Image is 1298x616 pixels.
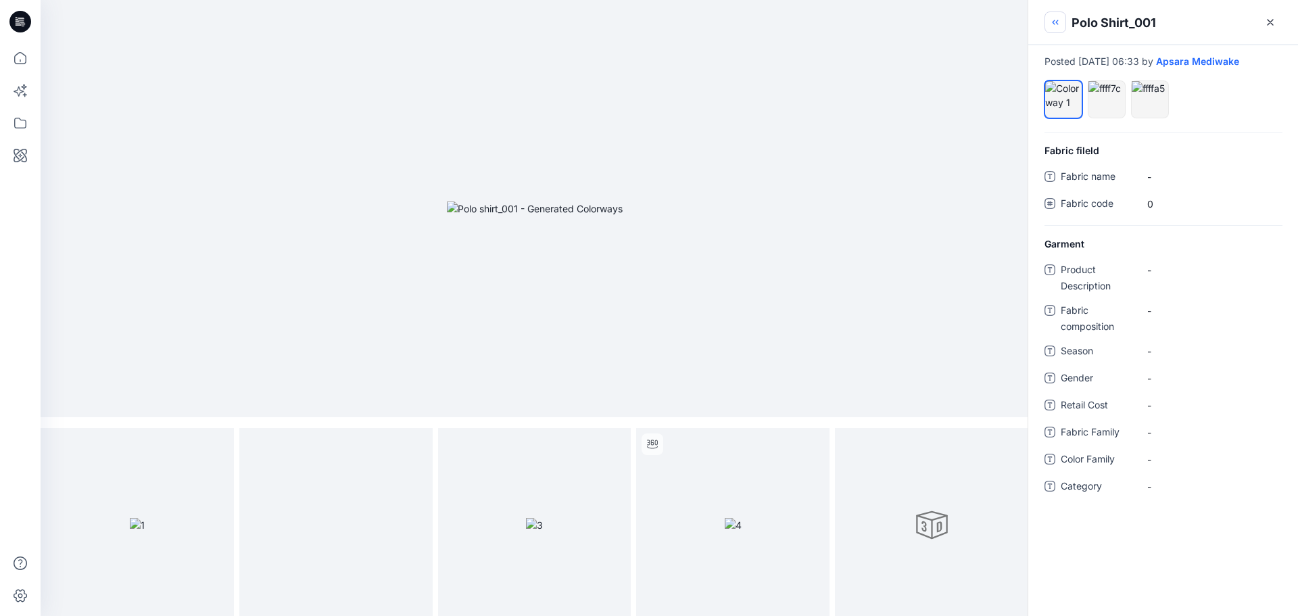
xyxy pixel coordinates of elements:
[130,518,145,532] img: 1
[1061,168,1142,187] span: Fabric name
[1147,398,1282,412] span: -
[1061,343,1142,362] span: Season
[1147,170,1282,184] span: -
[1147,479,1282,494] span: -
[1044,143,1099,158] span: Fabric fileld
[725,518,742,532] img: 4
[1147,452,1282,467] span: -
[1061,302,1142,335] span: Fabric composition
[1259,11,1281,33] a: Close Style Presentation
[1131,80,1169,118] div: ffffa5
[1147,304,1282,318] span: -
[1061,478,1142,497] span: Category
[1147,425,1282,440] span: -
[1061,424,1142,443] span: Fabric Family
[1061,370,1142,389] span: Gender
[1088,80,1126,118] div: ffff7c
[1044,80,1082,118] div: Colorway 1
[1061,262,1142,294] span: Product Description
[1061,451,1142,470] span: Color Family
[1156,56,1239,67] a: Apsara Mediwake
[1147,344,1282,358] span: -
[1044,56,1282,67] div: Posted [DATE] 06:33 by
[1044,237,1084,251] span: Garment
[1147,263,1282,277] span: -
[1044,11,1066,33] button: Minimize
[1072,14,1156,31] div: Polo shirt_001
[1061,195,1142,214] span: Fabric code
[1147,371,1282,385] span: -
[1147,197,1282,211] span: 0
[526,518,543,532] img: 3
[447,202,623,216] img: Polo shirt_001 - Generated Colorways
[1061,397,1142,416] span: Retail Cost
